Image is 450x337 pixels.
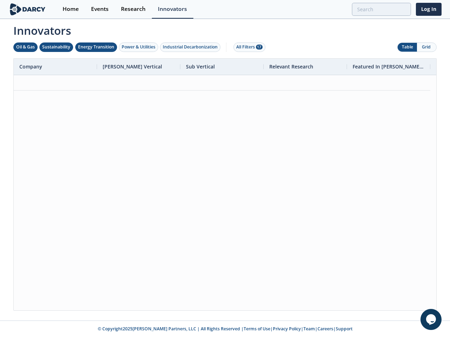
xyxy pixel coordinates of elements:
a: Careers [317,326,333,332]
div: Power & Utilities [122,44,155,50]
span: Featured In [PERSON_NAME] Live [353,63,425,70]
span: Sub Vertical [186,63,215,70]
span: Relevant Research [269,63,313,70]
a: Privacy Policy [273,326,301,332]
button: Power & Utilities [119,42,158,52]
div: All Filters [236,44,263,50]
a: Team [303,326,315,332]
button: Oil & Gas [13,42,38,52]
button: Table [398,43,417,52]
div: Industrial Decarbonization [163,44,218,50]
div: Research [121,6,146,12]
a: Support [336,326,353,332]
div: Events [91,6,109,12]
input: Advanced Search [352,3,411,16]
a: Terms of Use [244,326,270,332]
span: Company [19,63,42,70]
p: © Copyright 2025 [PERSON_NAME] Partners, LLC | All Rights Reserved | | | | | [10,326,440,332]
img: logo-wide.svg [8,3,47,15]
button: Sustainability [39,42,73,52]
div: Sustainability [42,44,70,50]
span: [PERSON_NAME] Vertical [103,63,162,70]
div: Oil & Gas [16,44,35,50]
button: All Filters 17 [233,42,265,52]
button: Industrial Decarbonization [160,42,220,52]
button: Energy Transition [75,42,117,52]
a: Log In [416,3,442,16]
span: Innovators [8,20,442,39]
div: Energy Transition [78,44,114,50]
span: 17 [256,45,263,49]
div: Innovators [158,6,187,12]
div: Home [63,6,79,12]
iframe: chat widget [420,309,443,330]
button: Grid [417,43,436,52]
